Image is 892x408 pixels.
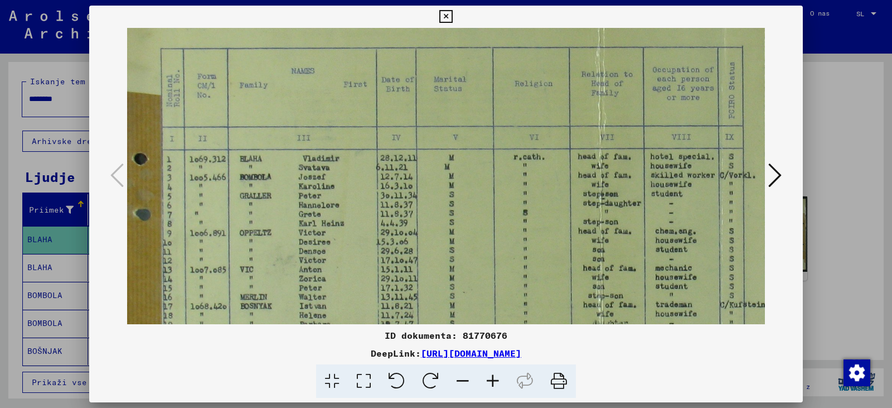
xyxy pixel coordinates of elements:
a: [URL][DOMAIN_NAME] [421,348,521,359]
img: Sprememba soglasja [843,359,870,386]
div: Sprememba soglasja [843,359,870,386]
font: ID dokumenta: 81770676 [385,330,507,341]
font: DeepLink: [371,348,421,359]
